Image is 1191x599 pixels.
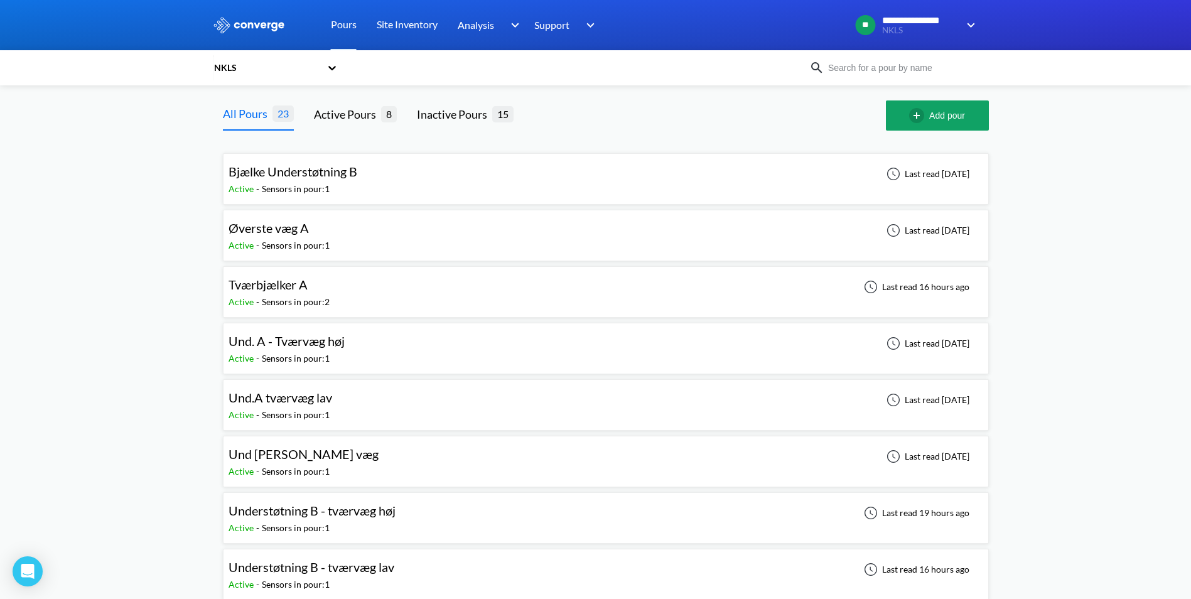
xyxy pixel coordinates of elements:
[229,522,256,533] span: Active
[314,105,381,123] div: Active Pours
[229,333,345,348] span: Und. A - Tværvæg høj
[262,408,330,422] div: Sensors in pour: 1
[229,277,308,292] span: Tværbjælker A
[959,18,979,33] img: downArrow.svg
[262,182,330,196] div: Sensors in pour: 1
[223,450,989,461] a: Und [PERSON_NAME] vægActive-Sensors in pour:1Last read [DATE]
[229,446,379,461] span: Und [PERSON_NAME] væg
[229,164,357,179] span: Bjælke Understøtning B
[262,521,330,535] div: Sensors in pour: 1
[417,105,492,123] div: Inactive Pours
[13,556,43,586] div: Open Intercom Messenger
[886,100,989,131] button: Add pour
[256,579,262,590] span: -
[223,507,989,517] a: Understøtning B - tværvæg højActive-Sensors in pour:1Last read 19 hours ago
[809,60,824,75] img: icon-search.svg
[262,239,330,252] div: Sensors in pour: 1
[502,18,522,33] img: downArrow.svg
[229,579,256,590] span: Active
[223,337,989,348] a: Und. A - Tværvæg højActive-Sensors in pour:1Last read [DATE]
[223,105,272,122] div: All Pours
[381,106,397,122] span: 8
[256,353,262,364] span: -
[882,26,958,35] span: NKLS
[880,392,973,407] div: Last read [DATE]
[880,166,973,181] div: Last read [DATE]
[213,61,321,75] div: NKLS
[223,563,989,574] a: Understøtning B - tværvæg lavActive-Sensors in pour:1Last read 16 hours ago
[229,183,256,194] span: Active
[880,336,973,351] div: Last read [DATE]
[262,465,330,478] div: Sensors in pour: 1
[229,296,256,307] span: Active
[229,240,256,251] span: Active
[223,224,989,235] a: Øverste væg AActive-Sensors in pour:1Last read [DATE]
[458,17,494,33] span: Analysis
[857,505,973,521] div: Last read 19 hours ago
[213,17,286,33] img: logo_ewhite.svg
[272,105,294,121] span: 23
[256,183,262,194] span: -
[492,106,514,122] span: 15
[256,240,262,251] span: -
[223,168,989,178] a: Bjælke Understøtning BActive-Sensors in pour:1Last read [DATE]
[824,61,976,75] input: Search for a pour by name
[256,409,262,420] span: -
[229,409,256,420] span: Active
[262,352,330,365] div: Sensors in pour: 1
[229,466,256,477] span: Active
[229,503,396,518] span: Understøtning B - tværvæg høj
[262,295,330,309] div: Sensors in pour: 2
[223,281,989,291] a: Tværbjælker AActive-Sensors in pour:2Last read 16 hours ago
[262,578,330,591] div: Sensors in pour: 1
[229,220,309,235] span: Øverste væg A
[229,559,394,575] span: Understøtning B - tværvæg lav
[229,390,332,405] span: Und.A tværvæg lav
[229,353,256,364] span: Active
[880,223,973,238] div: Last read [DATE]
[534,17,569,33] span: Support
[909,108,929,123] img: add-circle-outline.svg
[857,279,973,294] div: Last read 16 hours ago
[880,449,973,464] div: Last read [DATE]
[256,296,262,307] span: -
[857,562,973,577] div: Last read 16 hours ago
[256,522,262,533] span: -
[256,466,262,477] span: -
[578,18,598,33] img: downArrow.svg
[223,394,989,404] a: Und.A tværvæg lavActive-Sensors in pour:1Last read [DATE]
